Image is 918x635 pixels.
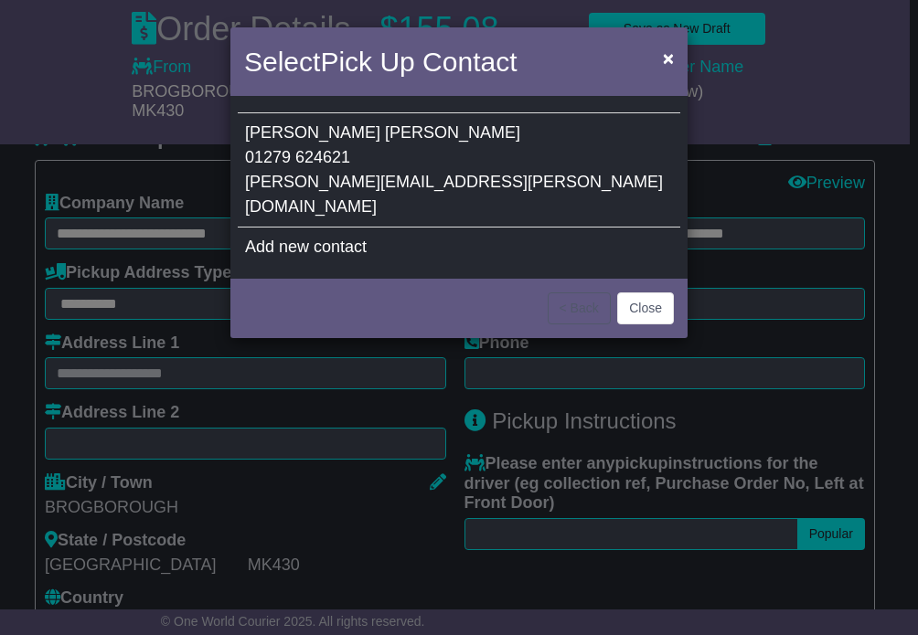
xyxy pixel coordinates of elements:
[245,173,663,216] span: [PERSON_NAME][EMAIL_ADDRESS][PERSON_NAME][DOMAIN_NAME]
[244,41,517,82] h4: Select
[320,47,414,77] span: Pick Up
[617,292,674,324] button: Close
[422,47,517,77] span: Contact
[663,48,674,69] span: ×
[245,123,380,142] span: [PERSON_NAME]
[654,39,683,77] button: Close
[245,238,367,256] span: Add new contact
[385,123,520,142] span: [PERSON_NAME]
[548,292,611,324] button: < Back
[245,148,350,166] span: 01279 624621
